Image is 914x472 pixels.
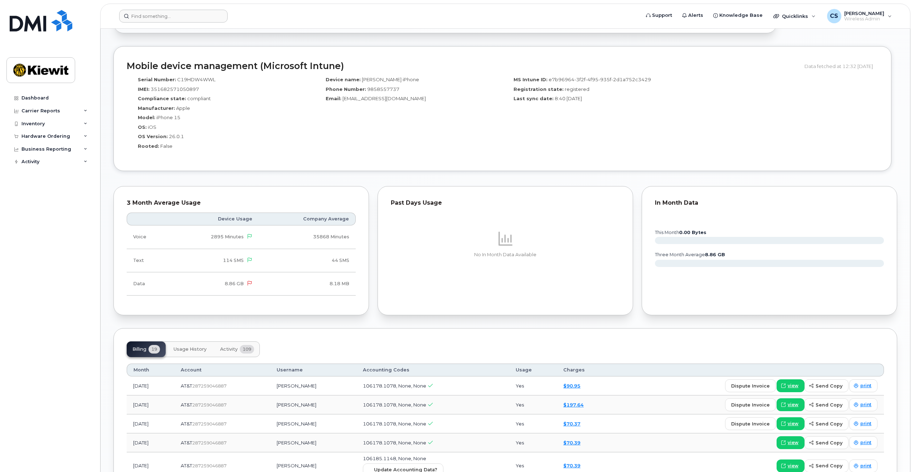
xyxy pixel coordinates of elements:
[192,463,227,468] span: 287259046887
[174,346,206,352] span: Usage History
[138,105,175,112] label: Manufacturer:
[555,96,582,101] span: 8:40 [DATE]
[655,230,706,235] text: this month
[731,420,770,427] span: dispute invoice
[192,402,227,408] span: 287259046887
[151,86,199,92] span: 351682571050897
[176,105,190,111] span: Apple
[192,421,227,427] span: 287259046887
[148,124,156,130] span: iOS
[731,383,770,389] span: dispute invoice
[362,77,419,82] span: [PERSON_NAME] iPhone
[259,272,356,296] td: 8.18 MB
[860,463,871,469] span: print
[883,441,909,467] iframe: Messenger Launcher
[563,463,580,468] a: $70.39
[119,10,228,23] input: Find something...
[326,86,366,93] label: Phone Number:
[363,383,426,389] span: 106178.1078, None, None
[127,433,174,452] td: [DATE]
[127,61,799,71] h2: Mobile device management (Microsoft Intune)
[363,421,426,427] span: 106178.1078, None, None
[816,462,842,469] span: send copy
[782,13,808,19] span: Quicklinks
[270,395,356,414] td: [PERSON_NAME]
[849,436,877,449] a: print
[356,364,509,376] th: Accounting Codes
[181,383,192,389] span: AT&T
[705,252,725,257] tspan: 8.86 GB
[509,364,557,376] th: Usage
[363,402,426,408] span: 106178.1078, None, None
[259,213,356,225] th: Company Average
[342,96,426,101] span: [EMAIL_ADDRESS][DOMAIN_NAME]
[652,12,672,19] span: Support
[679,230,706,235] tspan: 0.00 Bytes
[127,272,170,296] td: Data
[514,86,564,93] label: Registration state:
[169,133,184,139] span: 26.0.1
[844,10,884,16] span: [PERSON_NAME]
[844,16,884,22] span: Wireless Admin
[223,258,244,263] span: 114 SMS
[677,8,708,23] a: Alerts
[192,440,227,446] span: 287259046887
[514,76,548,83] label: MS Intune ID:
[138,76,176,83] label: Serial Number:
[156,115,180,120] span: iPhone 15
[563,383,580,389] a: $90.95
[725,417,776,430] button: dispute invoice
[565,86,589,92] span: registered
[127,395,174,414] td: [DATE]
[270,364,356,376] th: Username
[225,281,244,286] span: 8.86 GB
[563,421,580,427] a: $70.37
[138,86,150,93] label: IMEI:
[777,436,804,449] a: view
[270,376,356,395] td: [PERSON_NAME]
[181,402,192,408] span: AT&T
[509,395,557,414] td: Yes
[731,402,770,408] span: dispute invoice
[138,143,159,150] label: Rooted:
[270,433,356,452] td: [PERSON_NAME]
[719,12,763,19] span: Knowledge Base
[181,421,192,427] span: AT&T
[816,439,842,446] span: send copy
[170,213,259,225] th: Device Usage
[127,364,174,376] th: Month
[259,249,356,272] td: 44 SMS
[655,252,725,257] text: three month average
[127,414,174,433] td: [DATE]
[768,9,821,23] div: Quicklinks
[549,77,651,82] span: e7b96964-3f2f-4f95-935f-2d1a752c3429
[181,440,192,446] span: AT&T
[363,440,426,446] span: 106178.1078, None, None
[804,436,849,449] button: send copy
[192,383,227,389] span: 287259046887
[804,59,878,73] div: Data fetched at 12:32 [DATE]
[187,96,211,101] span: compliant
[138,114,155,121] label: Model:
[830,12,838,20] span: CS
[211,234,244,239] span: 2895 Minutes
[509,433,557,452] td: Yes
[127,225,170,249] td: Voice
[127,199,356,206] div: 3 Month Average Usage
[557,364,613,376] th: Charges
[391,199,620,206] div: Past Days Usage
[708,8,768,23] a: Knowledge Base
[514,95,554,102] label: Last sync date:
[363,456,426,461] span: 106185.1148, None, None
[240,345,254,354] span: 109
[220,346,238,352] span: Activity
[563,440,580,446] a: $70.39
[822,9,897,23] div: Christopher Sajous
[174,364,271,376] th: Account
[367,86,399,92] span: 9858557737
[177,77,215,82] span: C19HDW4WWL
[160,143,172,149] span: False
[509,414,557,433] td: Yes
[138,124,147,131] label: OS:
[127,249,170,272] td: Text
